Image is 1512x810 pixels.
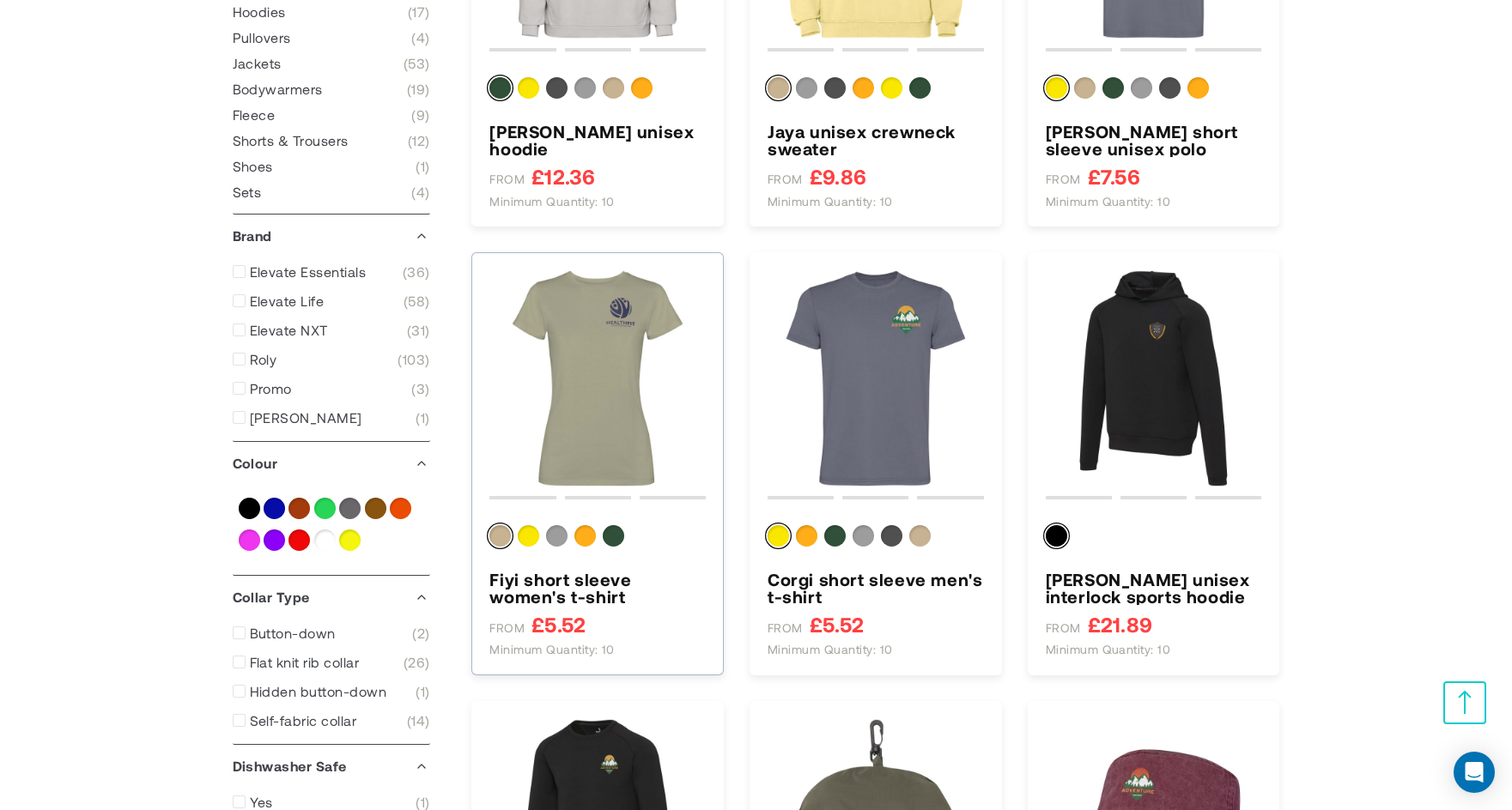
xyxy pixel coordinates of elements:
img: Fiyi short sleeve women's t-shirt [489,270,706,487]
div: Light Orange [574,525,596,547]
div: Colour [489,525,706,553]
a: Yellow [339,529,361,551]
div: Colour [489,77,706,106]
a: Grey [339,498,361,519]
span: 2 [412,625,429,642]
div: Yellow [518,525,539,547]
a: Fleece [233,106,430,124]
div: Grey [796,77,817,99]
a: Sets [233,184,430,201]
div: Yellow [518,77,539,99]
a: Purple [264,529,285,551]
a: White [314,529,336,551]
a: Elevate NXT 31 [233,322,430,339]
div: Colour [768,77,984,106]
a: Jackets [233,55,430,72]
div: Grey [574,77,596,99]
span: £9.86 [810,166,866,187]
div: Dark Grey [881,525,902,547]
span: 36 [403,263,430,281]
span: Jackets [233,55,282,72]
span: 4 [411,29,429,46]
a: Red [288,529,310,551]
img: Danali unisex interlock sports hoodie [1046,270,1262,487]
a: Promo 3 [233,380,430,397]
a: Elevate Life 58 [233,293,430,310]
span: Button-down [250,625,336,642]
div: Yellow [768,525,789,547]
span: FROM [1046,620,1081,636]
div: Dark Green [824,525,846,547]
span: Promo [250,380,292,397]
a: Orange [390,498,411,519]
div: Light Orange [631,77,653,99]
div: Collar Type [233,576,430,619]
a: Hoodies [233,3,430,21]
div: Light Orange [796,525,817,547]
div: Colour [1046,77,1262,106]
div: Khaki [489,525,511,547]
span: Pullovers [233,29,291,46]
span: Minimum quantity: 10 [1046,194,1171,209]
span: 1 [416,409,429,426]
span: FROM [489,172,525,187]
div: Colour [233,442,430,485]
a: Cobain short sleeve unisex polo [1046,123,1262,157]
a: Button-down 2 [233,625,430,642]
span: Elevate NXT [250,322,328,339]
span: £5.52 [531,614,586,635]
h3: Corgi short sleeve men's t-shirt [768,571,984,605]
a: Blue [264,498,285,519]
a: Jaya unisex crewneck sweater [768,123,984,157]
span: Shorts & Trousers [233,132,349,149]
span: FROM [768,172,803,187]
div: Khaki [603,77,624,99]
div: Yellow [1046,77,1067,99]
span: £12.36 [531,166,595,187]
a: Elevate Essentials 36 [233,263,430,281]
div: Dark Green [1102,77,1124,99]
span: 1 [416,683,429,700]
a: Green [314,498,336,519]
div: Grey [853,525,874,547]
span: £7.56 [1088,166,1140,187]
span: 103 [398,351,429,368]
a: Self-fabric collar 14 [233,712,430,729]
span: Minimum quantity: 10 [768,642,893,657]
div: Colour [768,525,984,553]
span: Minimum quantity: 10 [489,642,615,657]
span: 12 [408,132,430,149]
a: [PERSON_NAME] 1 [233,409,430,426]
a: Shoes [233,158,430,175]
h3: [PERSON_NAME] unisex hoodie [489,123,706,157]
span: FROM [489,620,525,636]
a: Brown [288,498,310,519]
span: 17 [408,3,430,21]
span: 14 [407,712,430,729]
div: Khaki [768,77,789,99]
span: FROM [1046,172,1081,187]
a: Kenia unisex hoodie [489,123,706,157]
div: Dark Grey [546,77,568,99]
span: Shoes [233,158,273,175]
a: Corgi short sleeve men&#039;s t-shirt [768,270,984,487]
div: Solid Black [1046,525,1067,547]
div: Grey [1131,77,1152,99]
span: Fleece [233,106,276,124]
a: Fiyi short sleeve women&#039;s t-shirt [489,571,706,605]
div: Dark Green [909,77,931,99]
div: Dark Green [603,525,624,547]
a: Pullovers [233,29,430,46]
div: Grey [546,525,568,547]
div: Dishwasher Safe [233,745,430,788]
span: 31 [407,322,430,339]
span: Elevate Essentials [250,263,367,281]
span: Minimum quantity: 10 [489,194,615,209]
span: 1 [416,158,429,175]
a: Fiyi short sleeve women&#039;s t-shirt [489,270,706,487]
span: Elevate Life [250,293,325,310]
span: 58 [404,293,430,310]
span: [PERSON_NAME] [250,409,362,426]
